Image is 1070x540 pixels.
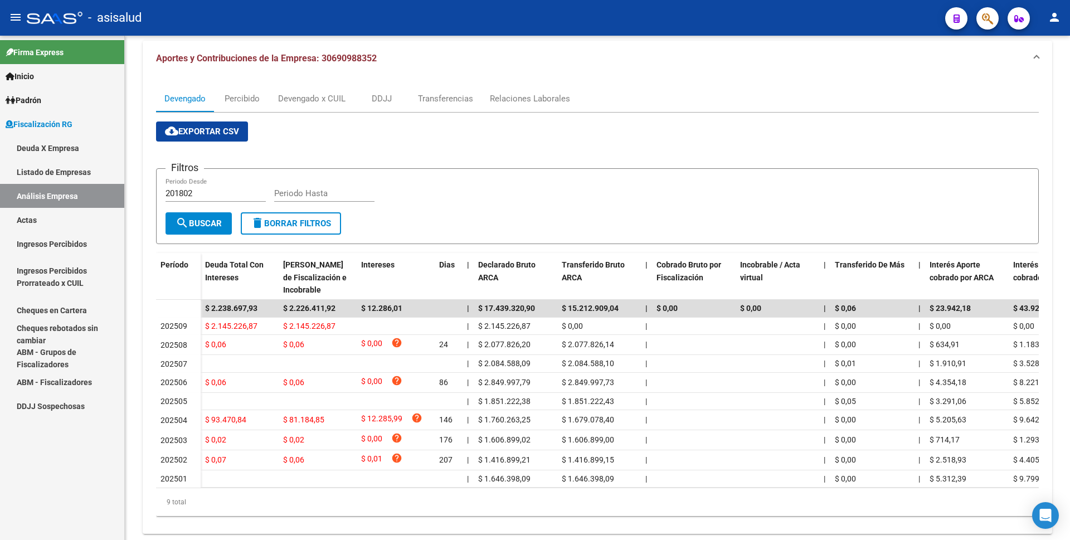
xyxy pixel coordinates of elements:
span: | [918,435,920,444]
span: | [467,455,469,464]
datatable-header-cell: Incobrable / Acta virtual [736,253,819,302]
span: $ 2.145.226,87 [205,322,257,330]
span: $ 0,05 [835,397,856,406]
span: 86 [439,378,448,387]
span: $ 0,01 [835,359,856,368]
span: $ 1.851.222,38 [478,397,531,406]
span: | [918,378,920,387]
span: Transferido De Más [835,260,904,269]
span: 202502 [160,455,187,464]
span: $ 1.679.078,40 [562,415,614,424]
span: $ 2.077.826,20 [478,340,531,349]
span: [PERSON_NAME] de Fiscalización e Incobrable [283,260,347,295]
span: $ 2.849.997,73 [562,378,614,387]
span: $ 43.925,86 [1013,304,1054,313]
span: $ 714,17 [930,435,960,444]
span: | [918,340,920,349]
span: $ 4.405,25 [1013,455,1050,464]
span: | [467,397,469,406]
div: Devengado x CUIL [278,93,346,105]
span: $ 634,91 [930,340,960,349]
span: | [918,359,920,368]
span: | [824,474,825,483]
span: $ 0,02 [205,435,226,444]
span: $ 1.606.899,00 [562,435,614,444]
span: | [824,340,825,349]
datatable-header-cell: Deuda Bruta Neto de Fiscalización e Incobrable [279,253,357,302]
span: 176 [439,435,453,444]
datatable-header-cell: Declarado Bruto ARCA [474,253,557,302]
span: | [918,397,920,406]
span: $ 0,00 [1013,322,1034,330]
span: $ 1.760.263,25 [478,415,531,424]
span: | [467,474,469,483]
span: | [824,397,825,406]
span: | [824,435,825,444]
span: $ 12.285,99 [361,412,402,427]
span: $ 0,00 [361,432,382,447]
span: $ 0,00 [361,337,382,352]
span: $ 0,00 [835,322,856,330]
span: Aportes y Contribuciones de la Empresa: 30690988352 [156,53,377,64]
datatable-header-cell: Intereses [357,253,435,302]
button: Borrar Filtros [241,212,341,235]
span: | [645,322,647,330]
span: $ 0,06 [835,304,856,313]
span: $ 0,02 [283,435,304,444]
span: $ 0,00 [835,415,856,424]
datatable-header-cell: | [914,253,925,302]
span: | [467,304,469,313]
span: | [918,474,920,483]
div: Open Intercom Messenger [1032,502,1059,529]
span: $ 0,06 [283,340,304,349]
span: | [645,397,647,406]
span: $ 2.226.411,92 [283,304,335,313]
span: $ 0,00 [562,322,583,330]
span: 24 [439,340,448,349]
i: help [391,432,402,444]
div: Relaciones Laborales [490,93,570,105]
span: $ 0,01 [361,453,382,468]
span: | [467,378,469,387]
span: $ 0,00 [835,455,856,464]
mat-icon: person [1048,11,1061,24]
span: | [824,322,825,330]
datatable-header-cell: Transferido De Más [830,253,914,302]
span: | [467,322,469,330]
div: Transferencias [418,93,473,105]
datatable-header-cell: Período [156,253,201,300]
span: $ 5.205,63 [930,415,966,424]
span: 202503 [160,436,187,445]
span: | [645,340,647,349]
span: $ 0,00 [361,375,382,390]
span: | [918,304,921,313]
span: $ 0,00 [835,435,856,444]
span: | [918,415,920,424]
span: | [824,415,825,424]
span: 202506 [160,378,187,387]
span: 207 [439,455,453,464]
span: Deuda Total Con Intereses [205,260,264,282]
span: Cobrado Bruto por Fiscalización [656,260,721,282]
span: $ 1.293,53 [1013,435,1050,444]
span: $ 81.184,85 [283,415,324,424]
span: $ 9.642,11 [1013,415,1050,424]
span: | [645,260,648,269]
span: | [824,378,825,387]
span: Firma Express [6,46,64,59]
span: $ 9.799,32 [1013,474,1050,483]
span: | [467,340,469,349]
span: | [645,435,647,444]
span: $ 1.606.899,02 [478,435,531,444]
span: $ 0,06 [205,340,226,349]
span: Intereses [361,260,395,269]
span: | [467,415,469,424]
span: | [824,359,825,368]
span: $ 0,00 [835,378,856,387]
mat-icon: cloud_download [165,124,178,138]
span: $ 0,06 [283,378,304,387]
span: Transferido Bruto ARCA [562,260,625,282]
span: $ 0,07 [205,455,226,464]
span: Declarado Bruto ARCA [478,260,536,282]
div: Devengado [164,93,206,105]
